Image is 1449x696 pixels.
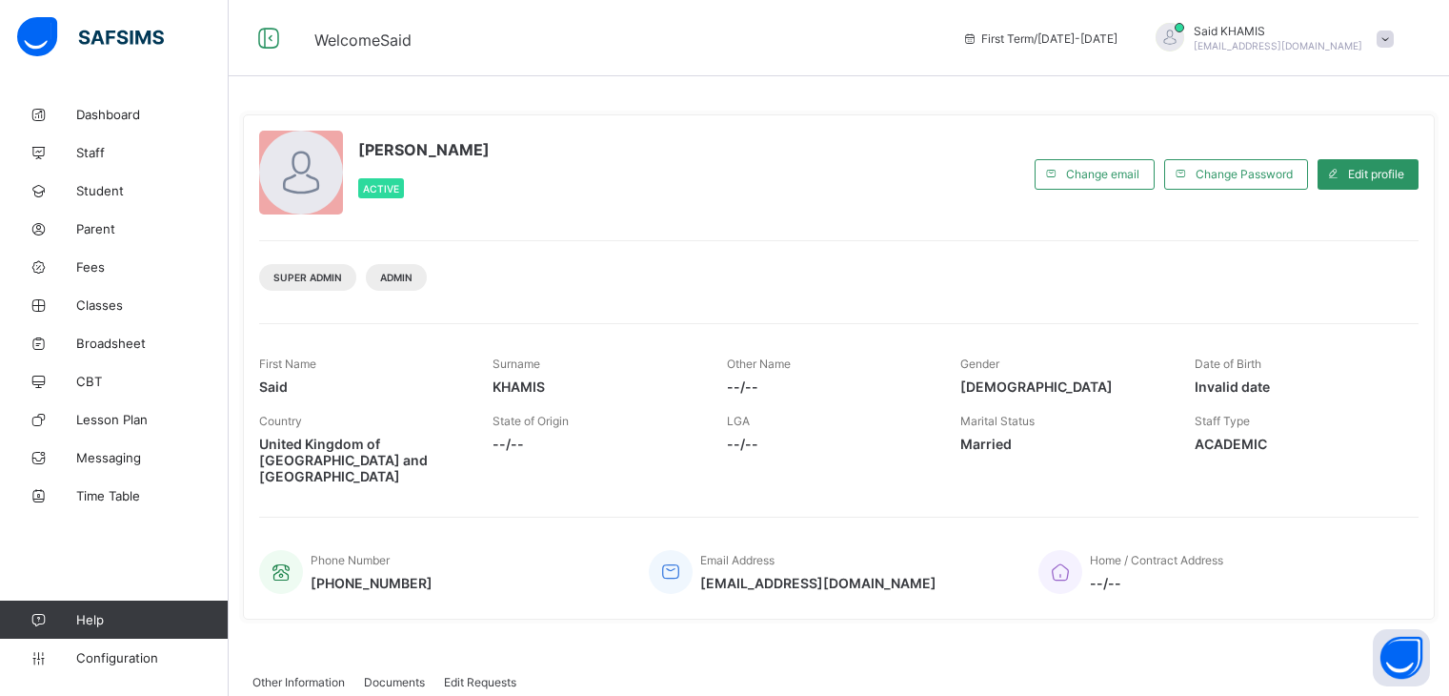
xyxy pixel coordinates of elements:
[76,374,229,389] span: CBT
[444,675,516,689] span: Edit Requests
[17,17,164,57] img: safsims
[960,414,1035,428] span: Marital Status
[727,379,932,395] span: --/--
[380,272,413,283] span: Admin
[700,575,936,591] span: [EMAIL_ADDRESS][DOMAIN_NAME]
[727,357,791,371] span: Other Name
[259,357,316,371] span: First Name
[363,183,399,194] span: Active
[76,336,229,351] span: Broadsheet
[259,436,464,484] span: United Kingdom of [GEOGRAPHIC_DATA] and [GEOGRAPHIC_DATA]
[76,221,229,236] span: Parent
[493,357,540,371] span: Surname
[358,140,490,159] span: [PERSON_NAME]
[76,450,229,465] span: Messaging
[1066,167,1139,181] span: Change email
[1194,40,1362,51] span: [EMAIL_ADDRESS][DOMAIN_NAME]
[727,414,750,428] span: LGA
[76,412,229,427] span: Lesson Plan
[1195,357,1261,371] span: Date of Birth
[1195,436,1399,452] span: ACADEMIC
[76,612,228,627] span: Help
[1195,379,1399,395] span: Invalid date
[311,575,433,591] span: [PHONE_NUMBER]
[1373,629,1430,686] button: Open asap
[1196,167,1293,181] span: Change Password
[76,297,229,313] span: Classes
[273,272,342,283] span: Super Admin
[1195,414,1250,428] span: Staff Type
[493,436,697,452] span: --/--
[76,650,228,665] span: Configuration
[311,553,390,567] span: Phone Number
[76,259,229,275] span: Fees
[314,31,412,50] span: Welcome Said
[1090,575,1223,591] span: --/--
[76,145,229,160] span: Staff
[76,488,229,503] span: Time Table
[960,436,1165,452] span: Married
[493,414,569,428] span: State of Origin
[259,379,464,395] span: Said
[960,357,999,371] span: Gender
[727,436,932,452] span: --/--
[1137,23,1403,54] div: SaidKHAMIS
[364,675,425,689] span: Documents
[76,183,229,198] span: Student
[1194,24,1362,38] span: Said KHAMIS
[1348,167,1404,181] span: Edit profile
[960,379,1165,395] span: [DEMOGRAPHIC_DATA]
[76,107,229,122] span: Dashboard
[1090,553,1223,567] span: Home / Contract Address
[493,379,697,395] span: KHAMIS
[700,553,775,567] span: Email Address
[252,675,345,689] span: Other Information
[962,31,1117,46] span: session/term information
[259,414,302,428] span: Country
